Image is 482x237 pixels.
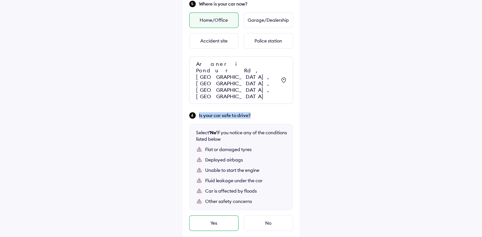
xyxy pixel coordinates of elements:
div: Garage/Dealership [244,12,293,28]
div: Deployed airbags [205,157,286,163]
div: Car is affected by floods [205,188,286,194]
div: No [244,215,293,231]
span: Where is your car now? [199,1,293,7]
div: Flat or damaged tyres [205,146,286,153]
div: Accident site [189,33,239,49]
div: Select if you notice any of the conditions listed below [196,129,287,142]
div: Other safety concerns [205,198,286,205]
div: Yes [189,215,239,231]
div: Police station [244,33,293,49]
b: 'No' [209,130,217,136]
span: Is your car safe to drive? [199,112,293,119]
div: Fluid leakage under the car [205,177,286,184]
div: Unable to start the engine [205,167,286,173]
div: Home/Office [189,12,239,28]
div: Araneri Pondur Rd, [GEOGRAPHIC_DATA], [GEOGRAPHIC_DATA], [GEOGRAPHIC_DATA], [GEOGRAPHIC_DATA] [196,61,277,100]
